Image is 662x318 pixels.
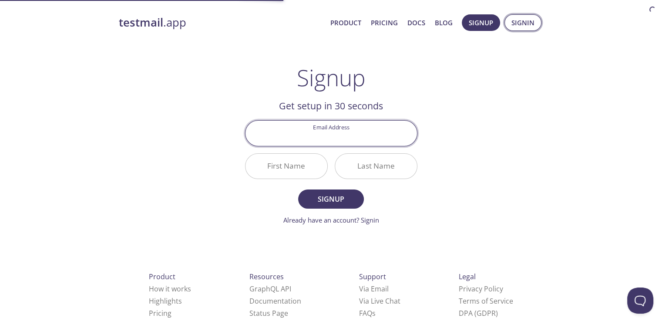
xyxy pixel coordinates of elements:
a: Via Email [359,284,389,294]
span: Resources [249,272,284,281]
a: testmail.app [119,15,323,30]
span: Legal [459,272,476,281]
a: Status Page [249,308,288,318]
button: Signup [462,14,500,31]
span: s [372,308,376,318]
span: Signup [469,17,493,28]
a: FAQ [359,308,376,318]
button: Signup [298,189,363,209]
h1: Signup [297,64,366,91]
a: Already have an account? Signin [283,216,379,224]
a: Documentation [249,296,301,306]
h2: Get setup in 30 seconds [245,98,417,113]
a: Product [330,17,361,28]
a: Via Live Chat [359,296,400,306]
a: Highlights [149,296,182,306]
span: Signin [511,17,534,28]
a: GraphQL API [249,284,291,294]
iframe: Help Scout Beacon - Open [627,288,653,314]
a: Pricing [371,17,398,28]
a: How it works [149,284,191,294]
span: Signup [308,193,354,205]
span: Product [149,272,175,281]
a: Pricing [149,308,171,318]
strong: testmail [119,15,163,30]
span: Support [359,272,386,281]
button: Signin [504,14,541,31]
a: Privacy Policy [459,284,503,294]
a: Terms of Service [459,296,513,306]
a: DPA (GDPR) [459,308,498,318]
a: Blog [435,17,453,28]
a: Docs [407,17,425,28]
